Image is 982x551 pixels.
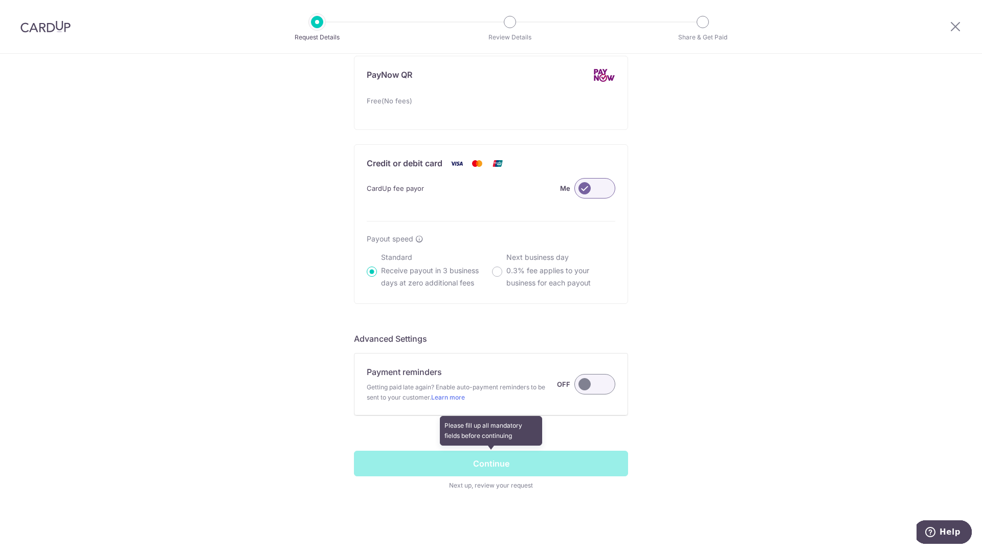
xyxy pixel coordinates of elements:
[560,182,570,194] label: Me
[367,366,615,403] div: Payment reminders Getting paid late again? Enable auto-payment reminders to be sent to your custo...
[367,234,615,244] div: Payout speed
[381,265,490,289] p: Receive payout in 3 business days at zero additional fees
[381,252,490,262] p: Standard
[917,520,972,546] iframe: Opens a widget where you can find more information
[557,378,570,390] label: OFF
[23,7,44,16] span: Help
[467,157,487,170] img: Mastercard
[487,157,508,170] img: Union Pay
[440,416,542,446] div: Please fill up all mandatory fields before continuing
[367,157,442,170] p: Credit or debit card
[506,252,615,262] p: Next business day
[354,334,427,344] span: translation missing: en.company.payment_requests.form.header.labels.advanced_settings
[447,157,467,170] img: Visa
[506,265,615,289] p: 0.3% fee applies to your business for each payout
[20,20,71,33] img: CardUp
[367,382,557,403] span: Getting paid late again? Enable auto-payment reminders to be sent to your customer.
[367,182,424,194] span: CardUp fee payor
[593,69,615,82] img: PayNow
[431,393,465,401] a: Learn more
[472,32,548,42] p: Review Details
[367,366,442,378] p: Payment reminders
[279,32,355,42] p: Request Details
[367,69,412,82] p: PayNow QR
[665,32,741,42] p: Share & Get Paid
[367,95,412,107] span: Free(No fees)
